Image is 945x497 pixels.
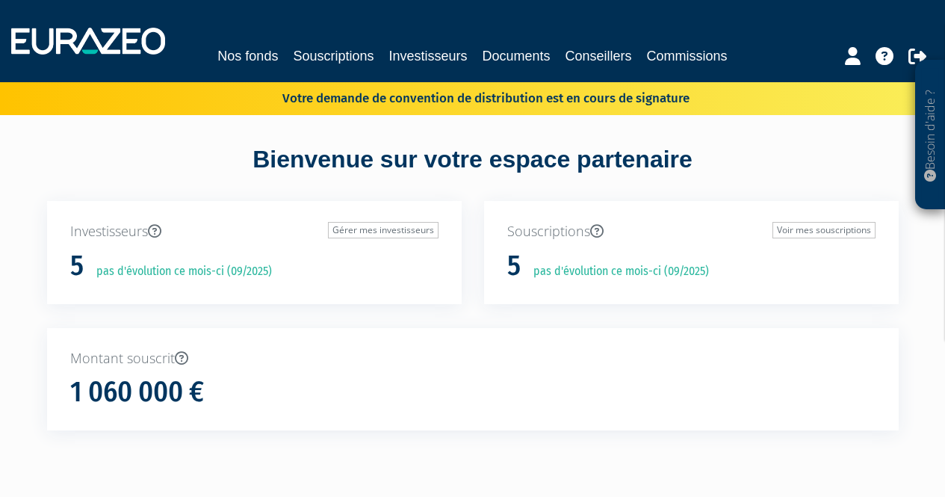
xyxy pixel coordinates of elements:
p: pas d'évolution ce mois-ci (09/2025) [86,263,272,280]
a: Souscriptions [293,46,374,67]
a: Gérer mes investisseurs [328,222,439,238]
h1: 5 [70,250,84,282]
a: Investisseurs [388,46,467,67]
a: Nos fonds [217,46,278,67]
a: Documents [483,46,551,67]
a: Voir mes souscriptions [772,222,876,238]
h1: 1 060 000 € [70,377,204,408]
div: Bienvenue sur votre espace partenaire [36,143,910,201]
p: pas d'évolution ce mois-ci (09/2025) [523,263,709,280]
img: 1732889491-logotype_eurazeo_blanc_rvb.png [11,28,165,55]
a: Conseillers [566,46,632,67]
p: Montant souscrit [70,349,876,368]
p: Besoin d'aide ? [922,68,939,203]
h1: 5 [507,250,521,282]
a: Commissions [647,46,728,67]
p: Votre demande de convention de distribution est en cours de signature [239,86,690,108]
p: Investisseurs [70,222,439,241]
p: Souscriptions [507,222,876,241]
